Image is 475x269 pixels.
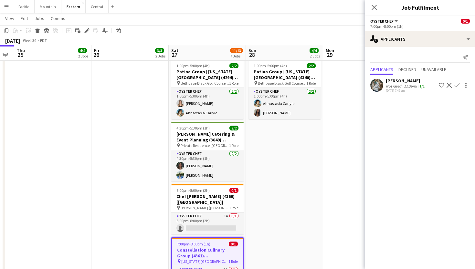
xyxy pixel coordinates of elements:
[421,67,446,72] span: Unavailable
[17,47,25,53] span: Thu
[326,47,334,53] span: Mon
[310,54,320,58] div: 2 Jobs
[181,259,228,264] span: [US_STATE][GEOGRAPHIC_DATA] ([GEOGRAPHIC_DATA], [GEOGRAPHIC_DATA])
[18,14,31,23] a: Edit
[370,19,394,24] span: Oyster Chef
[176,126,210,130] span: 4:30pm-5:30pm (1h)
[229,205,238,210] span: 1 Role
[51,16,65,21] span: Comms
[386,88,426,93] div: [DATE] 7:42pm
[16,51,25,58] span: 25
[170,51,178,58] span: 27
[248,88,321,119] app-card-role: Oyster Chef2/21:00pm-5:00pm (4h)Ahnastasia Carlyle[PERSON_NAME]
[21,38,37,43] span: Week 39
[229,126,238,130] span: 2/2
[171,69,244,80] h3: Patina Group | [US_STATE][GEOGRAPHIC_DATA] (4294) [[GEOGRAPHIC_DATA]]
[171,59,244,119] app-job-card: 1:00pm-5:00pm (4h)2/2Patina Group | [US_STATE][GEOGRAPHIC_DATA] (4294) [[GEOGRAPHIC_DATA]] Bethpa...
[86,0,109,13] button: Central
[32,14,47,23] a: Jobs
[310,48,319,53] span: 4/4
[386,78,426,84] div: [PERSON_NAME]
[48,14,68,23] a: Comms
[177,242,210,246] span: 7:00pm-8:00pm (1h)
[419,84,425,88] app-skills-label: 1/1
[228,259,238,264] span: 1 Role
[35,0,61,13] button: Mountain
[254,63,287,68] span: 1:00pm-5:00pm (4h)
[370,24,470,29] div: 7:00pm-8:00pm (1h)
[258,81,306,86] span: Bethpage Black Golf Course (Farmingdale, [GEOGRAPHIC_DATA])
[325,51,334,58] span: 29
[306,81,316,86] span: 1 Role
[172,247,243,259] h3: Constellation Culinary Group (4361) [[GEOGRAPHIC_DATA]]
[229,188,238,193] span: 0/1
[171,193,244,205] h3: Chef [PERSON_NAME] (4360) [[GEOGRAPHIC_DATA]]
[386,84,403,88] div: Not rated
[248,69,321,80] h3: Patina Group | [US_STATE][GEOGRAPHIC_DATA] (4340) [[GEOGRAPHIC_DATA]]
[248,51,256,58] span: 28
[171,88,244,119] app-card-role: Oyster Chef2/21:00pm-5:00pm (4h)[PERSON_NAME]Ahnastasia Carlyle
[40,38,47,43] div: EDT
[403,84,418,88] div: 11.36mi
[229,143,238,148] span: 1 Role
[5,16,14,21] span: View
[398,67,416,72] span: Declined
[370,67,393,72] span: Applicants
[94,47,99,53] span: Fri
[248,59,321,119] app-job-card: 1:00pm-5:00pm (4h)2/2Patina Group | [US_STATE][GEOGRAPHIC_DATA] (4340) [[GEOGRAPHIC_DATA]] Bethpa...
[229,242,238,246] span: 0/1
[3,14,17,23] a: View
[5,37,20,44] div: [DATE]
[171,131,244,143] h3: [PERSON_NAME] Catering & Event Planning (3849) [[GEOGRAPHIC_DATA]] - TIME TBD (1 hour)
[155,48,164,53] span: 3/3
[181,81,229,86] span: Bethpage Black Golf Course (Farmingdale, [GEOGRAPHIC_DATA])
[176,63,210,68] span: 1:00pm-5:00pm (4h)
[248,47,256,53] span: Sun
[230,48,243,53] span: 11/13
[370,19,399,24] button: Oyster Chef
[461,19,470,24] span: 0/1
[171,150,244,181] app-card-role: Oyster Chef2/24:30pm-5:30pm (1h)[PERSON_NAME][PERSON_NAME]
[171,47,178,53] span: Sat
[181,205,229,210] span: [PERSON_NAME] ([PERSON_NAME][GEOGRAPHIC_DATA], [GEOGRAPHIC_DATA])
[307,63,316,68] span: 2/2
[176,188,210,193] span: 6:00pm-8:00pm (2h)
[35,16,44,21] span: Jobs
[365,3,475,12] h3: Job Fulfilment
[93,51,99,58] span: 26
[78,48,87,53] span: 4/4
[21,16,28,21] span: Edit
[230,54,243,58] div: 7 Jobs
[171,122,244,181] app-job-card: 4:30pm-5:30pm (1h)2/2[PERSON_NAME] Catering & Event Planning (3849) [[GEOGRAPHIC_DATA]] - TIME TB...
[61,0,86,13] button: Eastern
[155,54,165,58] div: 2 Jobs
[229,63,238,68] span: 2/2
[229,81,238,86] span: 1 Role
[365,31,475,47] div: Applicants
[181,143,229,148] span: Private Residence ([GEOGRAPHIC_DATA], [GEOGRAPHIC_DATA])
[78,54,88,58] div: 2 Jobs
[171,184,244,234] app-job-card: 6:00pm-8:00pm (2h)0/1Chef [PERSON_NAME] (4360) [[GEOGRAPHIC_DATA]] [PERSON_NAME] ([PERSON_NAME][G...
[171,212,244,234] app-card-role: Oyster Chef1A0/16:00pm-8:00pm (2h)
[13,0,35,13] button: Pacific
